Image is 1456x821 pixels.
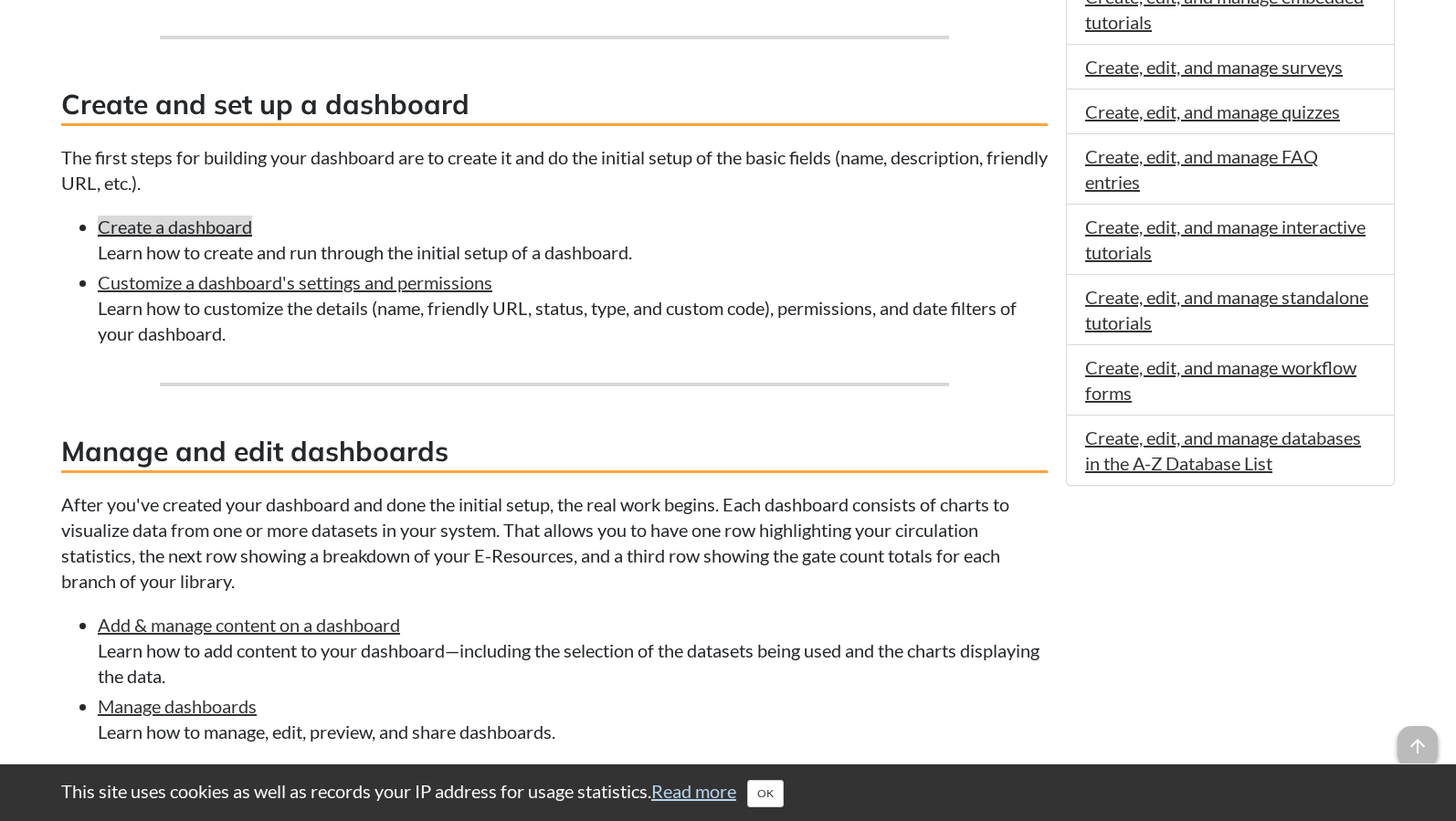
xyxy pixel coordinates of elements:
[98,695,257,717] a: Manage dashboards
[1398,728,1438,750] a: arrow_upward
[98,614,400,636] a: Add & manage content on a dashboard
[1085,145,1318,193] a: Create, edit, and manage FAQ entries
[61,491,1048,594] p: After you've created your dashboard and done the initial setup, the real work begins. Each dashbo...
[61,432,1048,473] h3: Manage and edit dashboards
[1085,100,1340,122] a: Create, edit, and manage quizzes
[1085,216,1366,263] a: Create, edit, and manage interactive tutorials
[1085,286,1368,333] a: Create, edit, and manage standalone tutorials
[61,144,1048,195] p: The first steps for building your dashboard are to create it and do the initial setup of the basi...
[1085,426,1361,474] a: Create, edit, and manage databases in the A-Z Database List
[98,214,1048,265] li: Learn how to create and run through the initial setup of a dashboard.
[651,780,736,802] a: Read more
[1398,726,1438,766] span: arrow_upward
[98,693,1048,744] li: Learn how to manage, edit, preview, and share dashboards.
[1085,56,1343,78] a: Create, edit, and manage surveys
[747,780,784,807] button: Close
[61,85,1048,126] h3: Create and set up a dashboard
[98,216,252,237] a: Create a dashboard
[98,269,1048,346] li: Learn how to customize the details (name, friendly URL, status, type, and custom code), permissio...
[98,612,1048,689] li: Learn how to add content to your dashboard—including the selection of the datasets being used and...
[98,271,492,293] a: Customize a dashboard's settings and permissions
[1085,356,1356,404] a: Create, edit, and manage workflow forms
[43,778,1413,807] div: This site uses cookies as well as records your IP address for usage statistics.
